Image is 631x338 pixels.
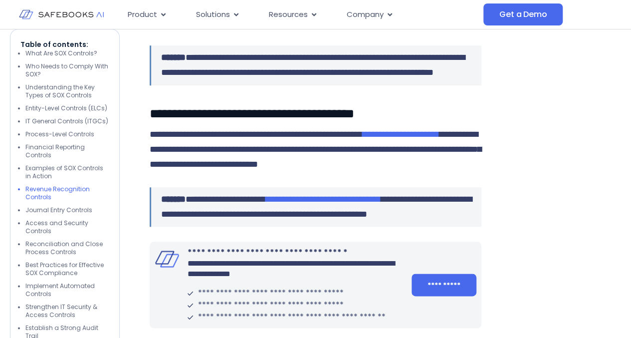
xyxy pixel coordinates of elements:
[269,9,308,20] span: Resources
[25,304,109,320] li: Strengthen IT Security & Access Controls
[25,262,109,278] li: Best Practices for Effective SOX Compliance
[25,118,109,126] li: IT General Controls (ITGCs)
[483,3,563,25] a: Get a Demo
[25,241,109,257] li: Reconciliation and Close Process Controls
[499,9,547,19] span: Get a Demo
[25,84,109,100] li: Understanding the Key Types of SOX Controls
[196,9,230,20] span: Solutions
[25,50,109,58] li: What Are SOX Controls?
[25,131,109,139] li: Process-Level Controls
[20,40,109,50] p: Table of contents:
[25,165,109,181] li: Examples of SOX Controls in Action
[25,283,109,299] li: Implement Automated Controls
[120,5,483,24] nav: Menu
[25,220,109,236] li: Access and Security Controls
[128,9,157,20] span: Product
[25,105,109,113] li: Entity-Level Controls (ELCs)
[120,5,483,24] div: Menu Toggle
[25,144,109,160] li: Financial Reporting Controls
[25,207,109,215] li: Journal Entry Controls
[347,9,384,20] span: Company
[25,63,109,79] li: Who Needs to Comply With SOX?
[25,186,109,202] li: Revenue Recognition Controls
